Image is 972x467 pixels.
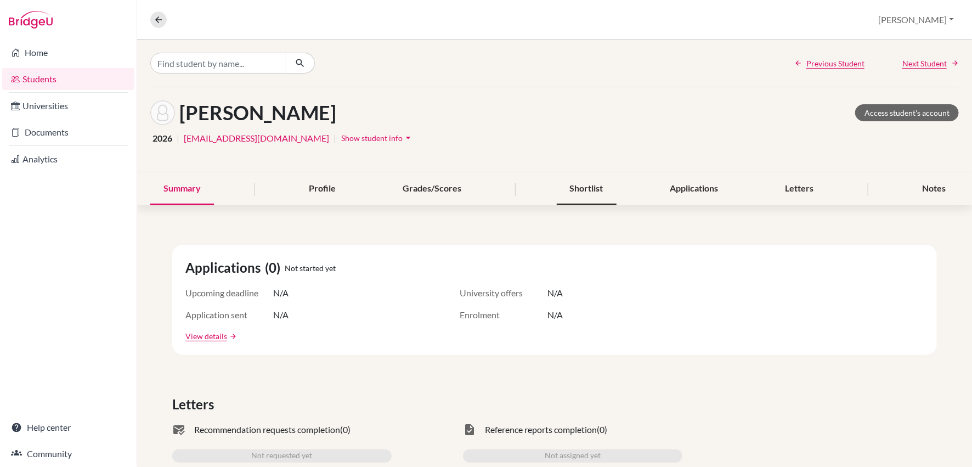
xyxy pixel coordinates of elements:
[2,42,134,64] a: Home
[185,286,273,300] span: Upcoming deadline
[185,308,273,322] span: Application sent
[273,308,289,322] span: N/A
[389,173,474,205] div: Grades/Scores
[185,330,227,342] a: View details
[2,443,134,465] a: Community
[460,286,547,300] span: University offers
[172,423,185,436] span: mark_email_read
[185,258,265,278] span: Applications
[902,58,959,69] a: Next Student
[460,308,547,322] span: Enrolment
[557,173,617,205] div: Shortlist
[2,68,134,90] a: Students
[855,104,959,121] a: Access student's account
[179,101,336,125] h1: [PERSON_NAME]
[273,286,289,300] span: N/A
[806,58,864,69] span: Previous Student
[794,58,864,69] a: Previous Student
[177,132,179,145] span: |
[2,121,134,143] a: Documents
[902,58,947,69] span: Next Student
[341,133,403,143] span: Show student info
[152,132,172,145] span: 2026
[2,417,134,438] a: Help center
[547,286,563,300] span: N/A
[2,95,134,117] a: Universities
[296,173,349,205] div: Profile
[547,308,563,322] span: N/A
[597,423,607,436] span: (0)
[874,9,959,30] button: [PERSON_NAME]
[265,258,285,278] span: (0)
[403,132,414,143] i: arrow_drop_down
[340,423,351,436] span: (0)
[545,449,601,463] span: Not assigned yet
[2,148,134,170] a: Analytics
[341,130,414,147] button: Show student infoarrow_drop_down
[150,173,214,205] div: Summary
[227,333,237,340] a: arrow_forward
[184,132,329,145] a: [EMAIL_ADDRESS][DOMAIN_NAME]
[909,173,959,205] div: Notes
[9,11,53,29] img: Bridge-U
[285,262,336,274] span: Not started yet
[172,395,218,414] span: Letters
[772,173,827,205] div: Letters
[150,100,175,125] img: Laura Háry's avatar
[334,132,336,145] span: |
[194,423,340,436] span: Recommendation requests completion
[485,423,597,436] span: Reference reports completion
[657,173,732,205] div: Applications
[463,423,476,436] span: task
[252,449,313,463] span: Not requested yet
[150,53,286,74] input: Find student by name...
